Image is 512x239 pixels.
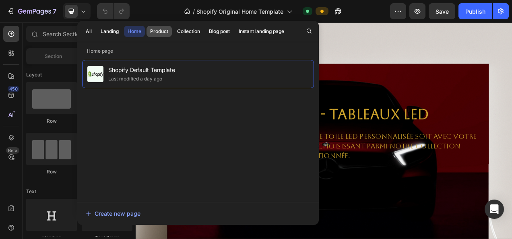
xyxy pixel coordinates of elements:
button: Create new page [85,206,311,222]
button: Home [124,26,145,37]
div: Row [26,117,77,125]
button: Landing [97,26,122,37]
span: Save [436,8,449,15]
span: Shopify Original Home Template [196,7,283,16]
p: 7 [53,6,56,16]
div: Row [26,168,77,175]
button: All [82,26,95,37]
div: Beta [6,147,19,154]
p: ICI, VOUS POUVEZ OBTENIR VOTRE PROPRE TOILE LED PERSONNALISÉE SOIT AVEC VOTRE CONCEPTION PERSONNE... [41,140,442,177]
button: Instant landing page [235,26,288,37]
button: Product [147,26,172,37]
h2: Nouveautés - Tableaux LED [40,106,443,129]
div: Landing [101,28,119,35]
button: Blog post [205,26,233,37]
div: Publish [465,7,485,16]
div: Instant landing page [239,28,284,35]
button: 7 [3,3,60,19]
span: Section [45,53,62,60]
div: Create new page [86,209,140,218]
div: Open Intercom Messenger [485,200,504,219]
button: Collection [173,26,204,37]
span: Shopify Default Template [108,65,175,75]
button: Save [429,3,455,19]
span: Text [26,188,36,195]
div: All [86,28,92,35]
div: Blog post [209,28,230,35]
div: Collection [177,28,200,35]
div: Home [128,28,141,35]
p: Home page [77,47,319,55]
iframe: Design area [136,23,512,239]
div: Undo/Redo [97,3,130,19]
span: / [193,7,195,16]
div: 450 [8,86,19,92]
span: Layout [26,71,42,78]
button: Publish [458,3,492,19]
div: Product [150,28,168,35]
div: Last modified a day ago [108,75,162,83]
